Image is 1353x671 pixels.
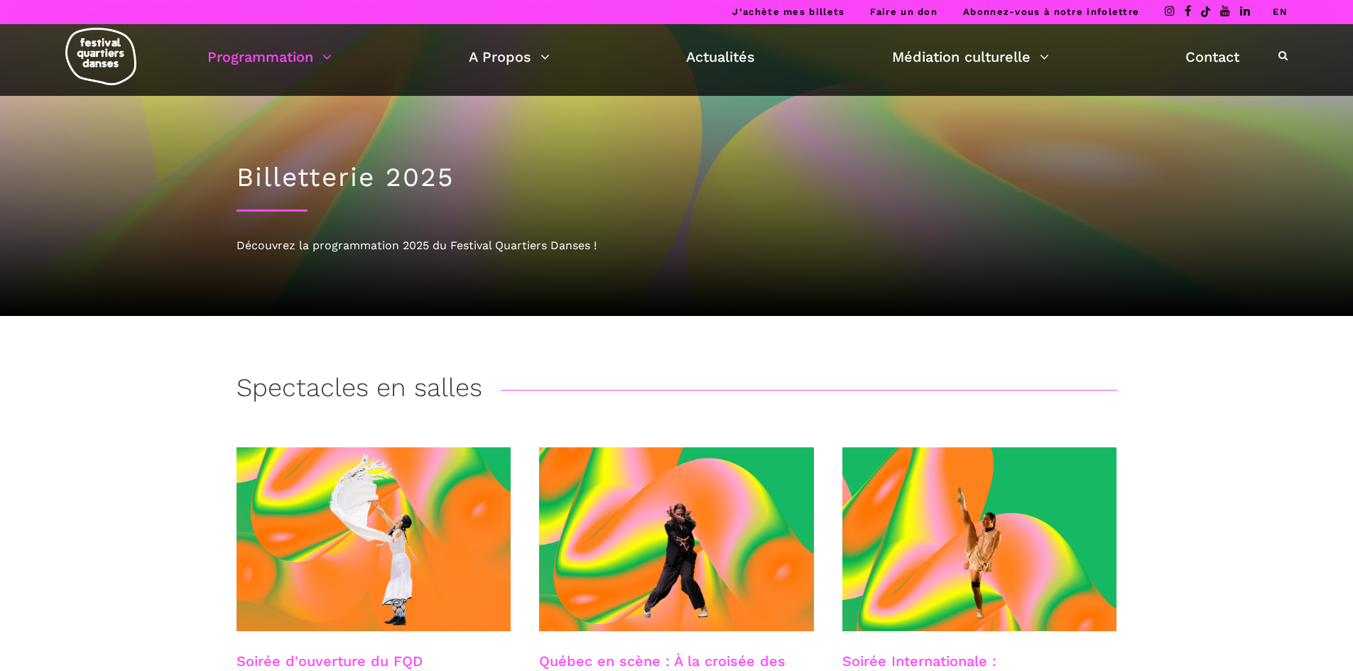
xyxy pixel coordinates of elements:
a: Programmation [207,45,332,69]
a: Abonnez-vous à notre infolettre [963,6,1139,17]
h1: Billetterie 2025 [237,162,1117,193]
img: logo-fqd-med [65,28,136,85]
a: Soirée d'ouverture du FQD [237,653,423,670]
a: Contact [1185,45,1239,69]
a: J’achète mes billets [732,6,844,17]
a: A Propos [469,45,550,69]
a: Médiation culturelle [892,45,1049,69]
h3: Spectacles en salles [237,373,482,408]
a: Faire un don [870,6,938,17]
a: Actualités [686,45,755,69]
div: Découvrez la programmation 2025 du Festival Quartiers Danses ! [237,236,1117,255]
a: EN [1273,6,1288,17]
